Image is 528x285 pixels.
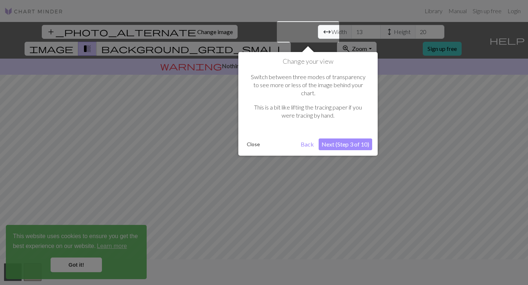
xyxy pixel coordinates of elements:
button: Back [298,138,317,150]
button: Close [244,139,263,150]
div: Change your view [238,52,378,156]
p: This is a bit like lifting the tracing paper if you were tracing by hand. [247,103,368,120]
p: Switch between three modes of transparency to see more or less of the image behind your chart. [247,73,368,97]
button: Next (Step 3 of 10) [319,138,372,150]
h1: Change your view [244,58,372,66]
